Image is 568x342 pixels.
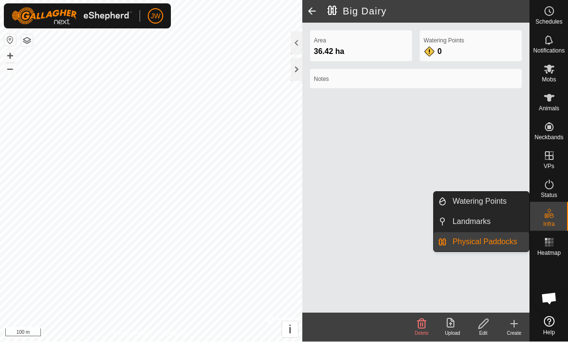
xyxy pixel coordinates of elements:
[434,233,529,252] li: Physical Paddocks
[535,284,564,313] div: Open chat
[543,164,554,170] span: VPs
[452,196,506,208] span: Watering Points
[468,330,499,337] div: Edit
[539,106,559,112] span: Animals
[161,329,189,338] a: Contact Us
[21,35,33,47] button: Map Layers
[447,212,529,232] a: Landmarks
[499,330,529,337] div: Create
[542,77,556,83] span: Mobs
[424,37,518,45] label: Watering Points
[452,216,491,228] span: Landmarks
[288,323,292,336] span: i
[113,329,149,338] a: Privacy Policy
[151,12,160,22] span: JW
[4,63,16,75] button: –
[530,313,568,340] a: Help
[314,48,344,56] span: 36.42 ha
[4,51,16,62] button: +
[314,75,518,84] label: Notes
[543,330,555,336] span: Help
[4,35,16,46] button: Reset Map
[452,237,517,248] span: Physical Paddocks
[434,212,529,232] li: Landmarks
[282,322,298,338] button: i
[434,192,529,211] li: Watering Points
[535,19,562,25] span: Schedules
[447,192,529,211] a: Watering Points
[438,48,442,56] span: 0
[314,37,408,45] label: Area
[534,135,563,141] span: Neckbands
[415,331,429,336] span: Delete
[12,8,132,25] img: Gallagher Logo
[327,6,529,17] h2: Big Dairy
[437,330,468,337] div: Upload
[537,250,561,256] span: Heatmap
[533,48,565,54] span: Notifications
[543,222,555,227] span: Infra
[541,193,557,198] span: Status
[447,233,529,252] a: Physical Paddocks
